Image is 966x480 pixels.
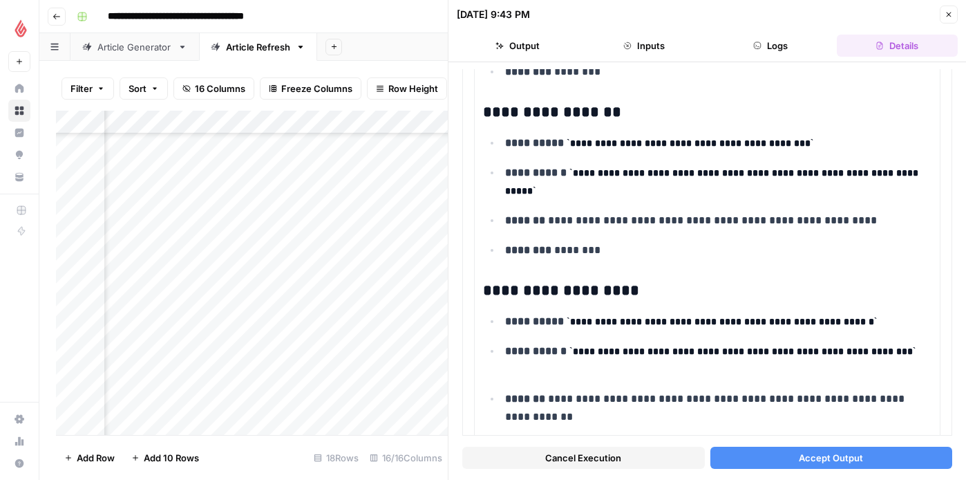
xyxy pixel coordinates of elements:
button: Workspace: Lightspeed [8,11,30,46]
span: Sort [129,82,146,95]
button: Add Row [56,447,123,469]
a: Your Data [8,166,30,188]
span: Add 10 Rows [144,451,199,465]
a: Home [8,77,30,100]
div: [DATE] 9:43 PM [457,8,530,21]
span: 16 Columns [195,82,245,95]
button: Inputs [583,35,704,57]
span: Row Height [388,82,438,95]
a: Article Refresh [199,33,317,61]
div: 18 Rows [308,447,364,469]
span: Filter [70,82,93,95]
button: Accept Output [710,447,953,469]
button: Cancel Execution [462,447,705,469]
button: Filter [61,77,114,100]
span: Cancel Execution [545,451,621,465]
button: Logs [710,35,831,57]
div: 16/16 Columns [364,447,448,469]
a: Opportunities [8,144,30,166]
span: Accept Output [799,451,863,465]
button: Row Height [367,77,447,100]
button: Freeze Columns [260,77,361,100]
button: 16 Columns [173,77,254,100]
div: Article Generator [97,40,172,54]
img: Lightspeed Logo [8,16,33,41]
div: Article Refresh [226,40,290,54]
button: Add 10 Rows [123,447,207,469]
button: Help + Support [8,452,30,474]
span: Add Row [77,451,115,465]
a: Article Generator [70,33,199,61]
button: Sort [120,77,168,100]
a: Usage [8,430,30,452]
button: Output [457,35,578,57]
a: Browse [8,100,30,122]
span: Freeze Columns [281,82,352,95]
a: Settings [8,408,30,430]
a: Insights [8,122,30,144]
button: Details [837,35,958,57]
